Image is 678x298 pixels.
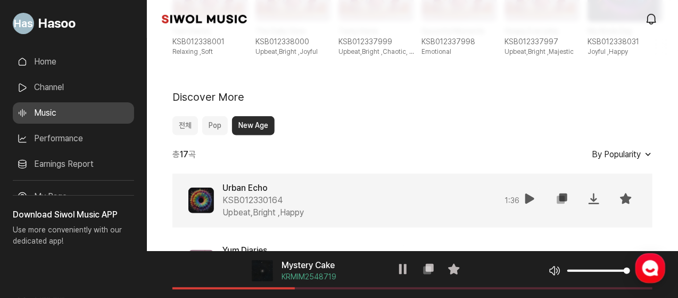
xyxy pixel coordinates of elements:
[172,148,196,161] span: 총 곡
[180,149,188,159] b: 17
[202,116,228,135] button: Pop
[158,225,184,234] span: Settings
[38,14,76,33] span: Hasoo
[13,102,134,124] a: Music
[13,221,134,255] p: Use more conveniently with our dedicated app!
[3,210,70,236] a: Home
[505,47,580,57] span: Upbeat,Bright , Majestic
[222,245,267,255] span: Yum Diaries
[13,77,134,98] a: Channel
[137,210,204,236] a: Settings
[172,91,244,103] h2: Discover More
[172,37,248,47] span: KSB012338001
[642,9,663,30] a: modal.notifications
[282,260,336,272] strong: Mystery Cake
[338,37,414,47] span: KSB012337999
[421,47,497,57] span: Emotional
[13,9,134,38] a: Go to My Profile
[27,225,46,234] span: Home
[232,116,275,135] button: New Age
[222,195,283,207] span: KSB012330164
[255,37,331,47] span: KSB012338000
[421,37,497,47] span: KSB012337998
[222,183,268,193] span: Urban Echo
[282,272,336,283] span: KRMIM2548719
[172,47,248,57] span: Relaxing , Soft
[222,207,304,219] span: Upbeat,Bright , Happy
[13,208,134,221] h3: Download Siwol Music APP
[88,226,120,235] span: Messages
[505,37,580,47] span: KSB012337997
[13,128,134,149] a: Performance
[588,47,663,57] span: Joyful , Happy
[252,260,273,281] img: Amime Station thumbnail
[255,47,331,57] span: Upbeat,Bright , Joyful
[13,154,134,175] a: Earnings Report
[338,47,414,57] span: Upbeat,Bright , Chaotic, Excited
[588,37,663,47] span: KSB012338031
[70,210,137,236] a: Messages
[13,186,134,207] a: My Page
[172,116,198,135] button: 전체
[505,195,519,206] span: 1 : 36
[592,149,641,159] span: By Popularity
[583,150,652,159] button: By Popularity
[13,51,134,73] a: Home
[567,270,627,272] span: 볼륨 조절
[172,287,295,289] span: 음악 재생 위치 조절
